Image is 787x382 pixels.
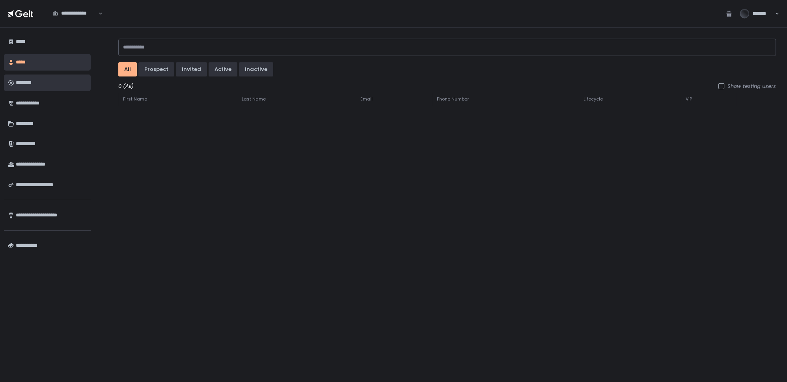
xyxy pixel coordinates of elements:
button: active [209,62,237,76]
div: active [214,66,231,73]
div: invited [182,66,201,73]
span: First Name [123,96,147,102]
button: prospect [138,62,174,76]
div: 0 (All) [118,83,776,90]
span: Email [360,96,373,102]
span: Phone Number [437,96,469,102]
button: invited [176,62,207,76]
div: prospect [144,66,168,73]
div: Search for option [47,6,103,22]
button: All [118,62,137,76]
span: Last Name [242,96,266,102]
span: VIP [685,96,692,102]
div: inactive [245,66,267,73]
div: All [124,66,131,73]
input: Search for option [52,17,98,25]
button: inactive [239,62,273,76]
span: Lifecycle [584,96,603,102]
